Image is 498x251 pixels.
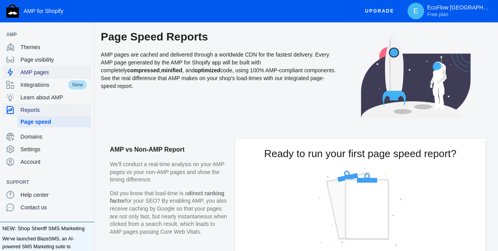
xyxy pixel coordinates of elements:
[101,30,337,126] div: AMP pages are cached and delivered through a worldwide CDN for the fastest delivery. Every AMP pa...
[427,4,490,18] p: EcoFlow [GEOGRAPHIC_DATA]
[20,133,88,141] span: Domains
[3,104,91,116] a: Reports
[20,106,88,114] span: Reports
[20,93,88,101] span: Learn about AMP
[67,79,88,90] span: New
[3,130,91,143] a: Domains
[3,53,91,66] a: Page visibility
[427,11,448,18] span: Free plan
[110,139,227,161] h2: AMP vs Non-AMP Report
[80,181,93,184] button: Add a sales channel
[3,156,91,168] a: Account
[20,158,88,166] span: Account
[6,178,80,186] span: Support
[6,31,80,38] span: AMP
[3,143,91,156] a: Settings
[24,8,63,14] span: AMP for Shopify
[101,30,337,44] h2: Page Speed Reports
[20,145,88,153] span: Settings
[161,67,182,73] strong: minified
[20,203,88,211] span: Contact us
[359,4,400,18] button: Upgrade
[20,81,67,89] span: Integrations
[6,4,19,18] img: Shop Sheriff Logo
[3,79,91,91] a: IntegrationsNew
[3,201,91,214] a: Contact us
[80,33,93,36] button: Add a sales channel
[194,67,220,73] strong: optimized
[20,68,88,76] span: AMP pages
[17,116,91,127] a: Page speed
[110,161,227,184] p: We'll conduct a real-time analysis on your AMP pages vs your non-AMP pages and show the timing di...
[127,67,159,73] strong: compressed
[412,7,420,15] span: E
[459,212,489,242] iframe: Drift Widget Chat Controller
[243,147,478,161] h2: Ready to run your first page speed report?
[20,118,88,126] span: Page speed
[20,56,88,64] span: Page visibility
[3,41,91,53] a: Themes
[365,4,394,18] span: Upgrade
[3,91,91,104] a: Learn about AMP
[20,191,88,199] span: Help center
[20,43,88,51] span: Themes
[3,66,91,79] a: AMP pages
[110,190,227,236] p: Did you know that load-time is a for your SEO? By enabling AMP, you also receive caching by Googl...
